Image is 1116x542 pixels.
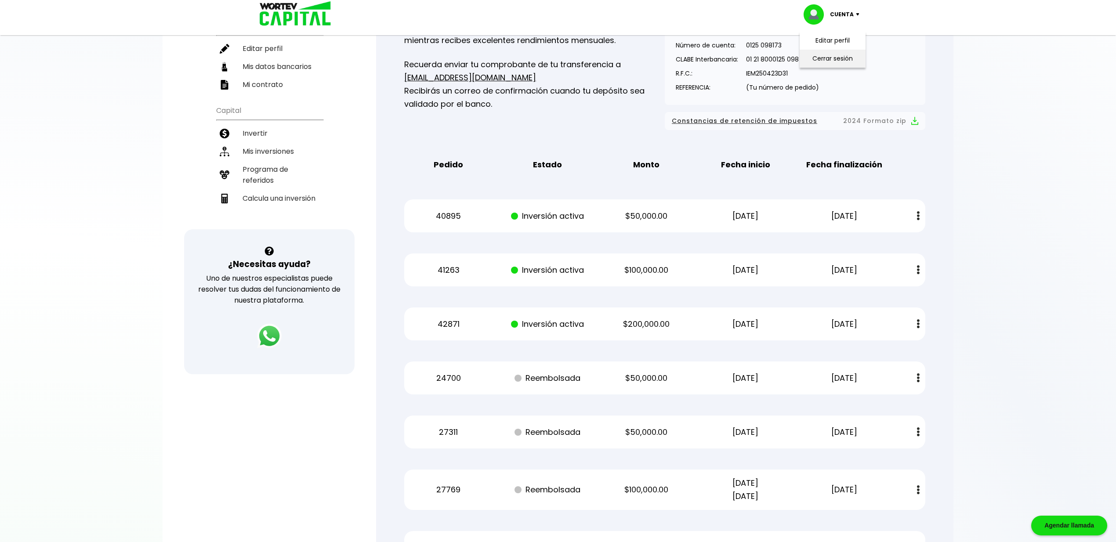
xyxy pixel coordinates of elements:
[854,13,866,16] img: icon-down
[216,40,323,58] a: Editar perfil
[676,67,738,80] p: R.F.C.:
[746,81,819,94] p: (Tu número de pedido)
[797,50,868,68] li: Cerrar sesión
[746,53,819,66] p: 01 21 8000125 098 1734
[216,58,323,76] a: Mis datos bancarios
[605,264,688,277] p: $100,000.00
[704,372,787,385] p: [DATE]
[216,189,323,207] a: Calcula una inversión
[704,426,787,439] p: [DATE]
[407,264,490,277] p: 41263
[220,147,229,156] img: inversiones-icon.6695dc30.svg
[220,129,229,138] img: invertir-icon.b3b967d7.svg
[216,124,323,142] a: Invertir
[803,264,886,277] p: [DATE]
[404,72,536,83] a: [EMAIL_ADDRESS][DOMAIN_NAME]
[216,160,323,189] a: Programa de referidos
[407,318,490,331] p: 42871
[721,158,770,171] b: Fecha inicio
[815,36,850,45] a: Editar perfil
[506,318,589,331] p: Inversión activa
[506,372,589,385] p: Reembolsada
[803,483,886,496] p: [DATE]
[216,16,323,94] ul: Perfil
[672,116,918,126] button: Constancias de retención de impuestos2024 Formato zip
[804,4,830,25] img: profile-image
[434,158,463,171] b: Pedido
[605,372,688,385] p: $50,000.00
[506,210,589,223] p: Inversión activa
[407,426,490,439] p: 27311
[746,67,819,80] p: IEM250423D31
[228,258,311,271] h3: ¿Necesitas ayuda?
[506,264,589,277] p: Inversión activa
[803,426,886,439] p: [DATE]
[257,324,282,348] img: logos_whatsapp-icon.242b2217.svg
[220,194,229,203] img: calculadora-icon.17d418c4.svg
[506,483,589,496] p: Reembolsada
[220,80,229,90] img: contrato-icon.f2db500c.svg
[404,58,665,111] p: Recuerda enviar tu comprobante de tu transferencia a Recibirás un correo de confirmación cuando t...
[704,210,787,223] p: [DATE]
[220,62,229,72] img: datos-icon.10cf9172.svg
[806,158,882,171] b: Fecha finalización
[633,158,659,171] b: Monto
[407,483,490,496] p: 27769
[605,483,688,496] p: $100,000.00
[407,372,490,385] p: 24700
[506,426,589,439] p: Reembolsada
[746,39,819,52] p: 0125 098173
[605,318,688,331] p: $200,000.00
[216,76,323,94] a: Mi contrato
[605,210,688,223] p: $50,000.00
[830,8,854,21] p: Cuenta
[220,44,229,54] img: editar-icon.952d3147.svg
[704,318,787,331] p: [DATE]
[803,210,886,223] p: [DATE]
[676,53,738,66] p: CLABE Interbancaria:
[533,158,562,171] b: Estado
[605,426,688,439] p: $50,000.00
[676,81,738,94] p: REFERENCIA:
[216,101,323,229] ul: Capital
[803,372,886,385] p: [DATE]
[704,477,787,503] p: [DATE] [DATE]
[803,318,886,331] p: [DATE]
[220,170,229,180] img: recomiendanos-icon.9b8e9327.svg
[704,264,787,277] p: [DATE]
[407,210,490,223] p: 40895
[196,273,344,306] p: Uno de nuestros especialistas puede resolver tus dudas del funcionamiento de nuestra plataforma.
[216,142,323,160] a: Mis inversiones
[1031,516,1107,535] div: Agendar llamada
[676,39,738,52] p: Número de cuenta:
[672,116,817,126] span: Constancias de retención de impuestos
